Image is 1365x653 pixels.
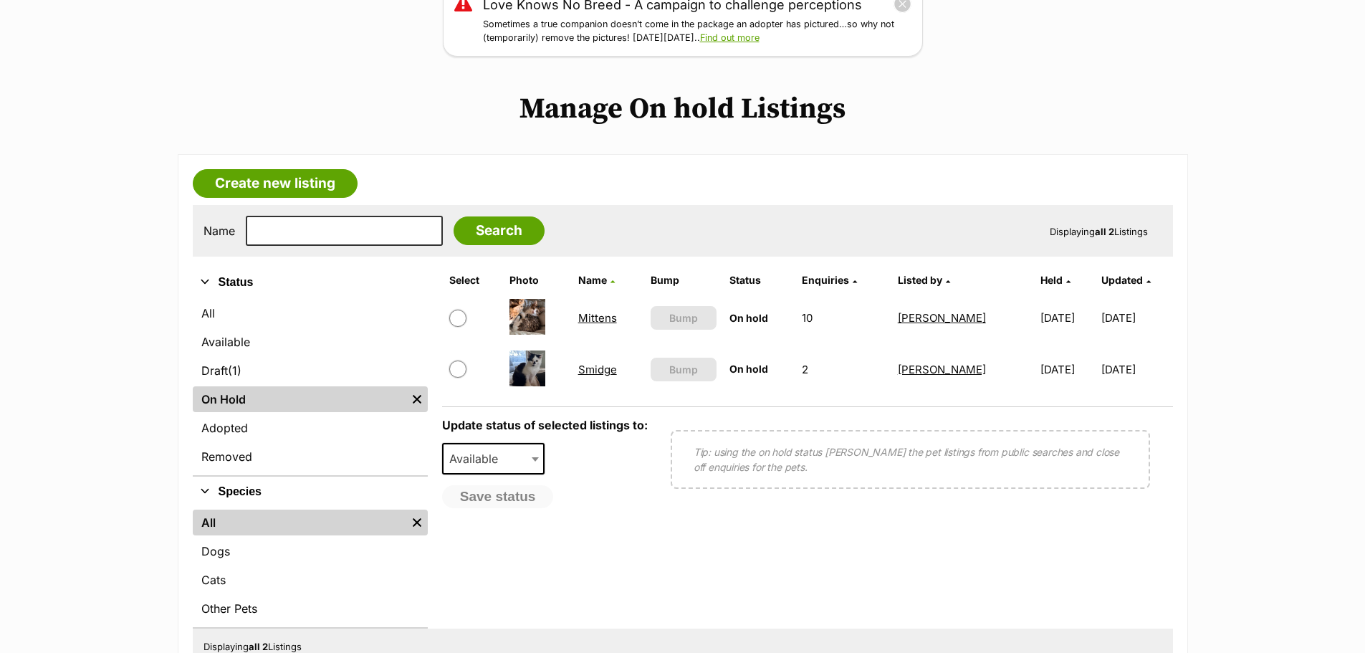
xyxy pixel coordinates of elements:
[193,482,428,501] button: Species
[1101,274,1143,286] span: Updated
[694,444,1127,475] p: Tip: using the on hold status [PERSON_NAME] the pet listings from public searches and close off e...
[1101,293,1172,343] td: [DATE]
[796,345,891,394] td: 2
[193,273,428,292] button: Status
[442,485,554,508] button: Save status
[1101,345,1172,394] td: [DATE]
[729,363,768,375] span: On hold
[193,538,428,564] a: Dogs
[483,18,911,45] p: Sometimes a true companion doesn’t come in the package an adopter has pictured…so why not (tempor...
[651,358,717,381] button: Bump
[651,306,717,330] button: Bump
[249,641,268,652] strong: all 2
[802,274,857,286] a: Enquiries
[193,444,428,470] a: Removed
[1040,274,1071,286] a: Held
[578,274,615,286] a: Name
[193,358,428,383] a: Draft
[193,386,406,412] a: On Hold
[193,415,428,441] a: Adopted
[796,293,891,343] td: 10
[669,362,698,377] span: Bump
[645,269,722,292] th: Bump
[203,224,235,237] label: Name
[1035,345,1100,394] td: [DATE]
[193,297,428,475] div: Status
[203,641,302,652] span: Displaying Listings
[193,507,428,627] div: Species
[578,274,607,286] span: Name
[1040,274,1063,286] span: Held
[729,312,768,324] span: On hold
[193,567,428,593] a: Cats
[444,269,502,292] th: Select
[406,510,428,535] a: Remove filter
[442,443,545,475] span: Available
[802,274,849,286] span: translation missing: en.admin.listings.index.attributes.enquiries
[1035,293,1100,343] td: [DATE]
[700,32,760,43] a: Find out more
[578,311,617,325] a: Mittens
[454,216,545,245] input: Search
[193,596,428,621] a: Other Pets
[1095,226,1114,237] strong: all 2
[669,310,698,325] span: Bump
[444,449,512,469] span: Available
[406,386,428,412] a: Remove filter
[1050,226,1148,237] span: Displaying Listings
[193,169,358,198] a: Create new listing
[442,418,648,432] label: Update status of selected listings to:
[898,311,986,325] a: [PERSON_NAME]
[193,329,428,355] a: Available
[1101,274,1151,286] a: Updated
[898,274,950,286] a: Listed by
[898,274,942,286] span: Listed by
[578,363,617,376] a: Smidge
[228,362,241,379] span: (1)
[898,363,986,376] a: [PERSON_NAME]
[724,269,795,292] th: Status
[193,300,428,326] a: All
[193,510,406,535] a: All
[504,269,571,292] th: Photo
